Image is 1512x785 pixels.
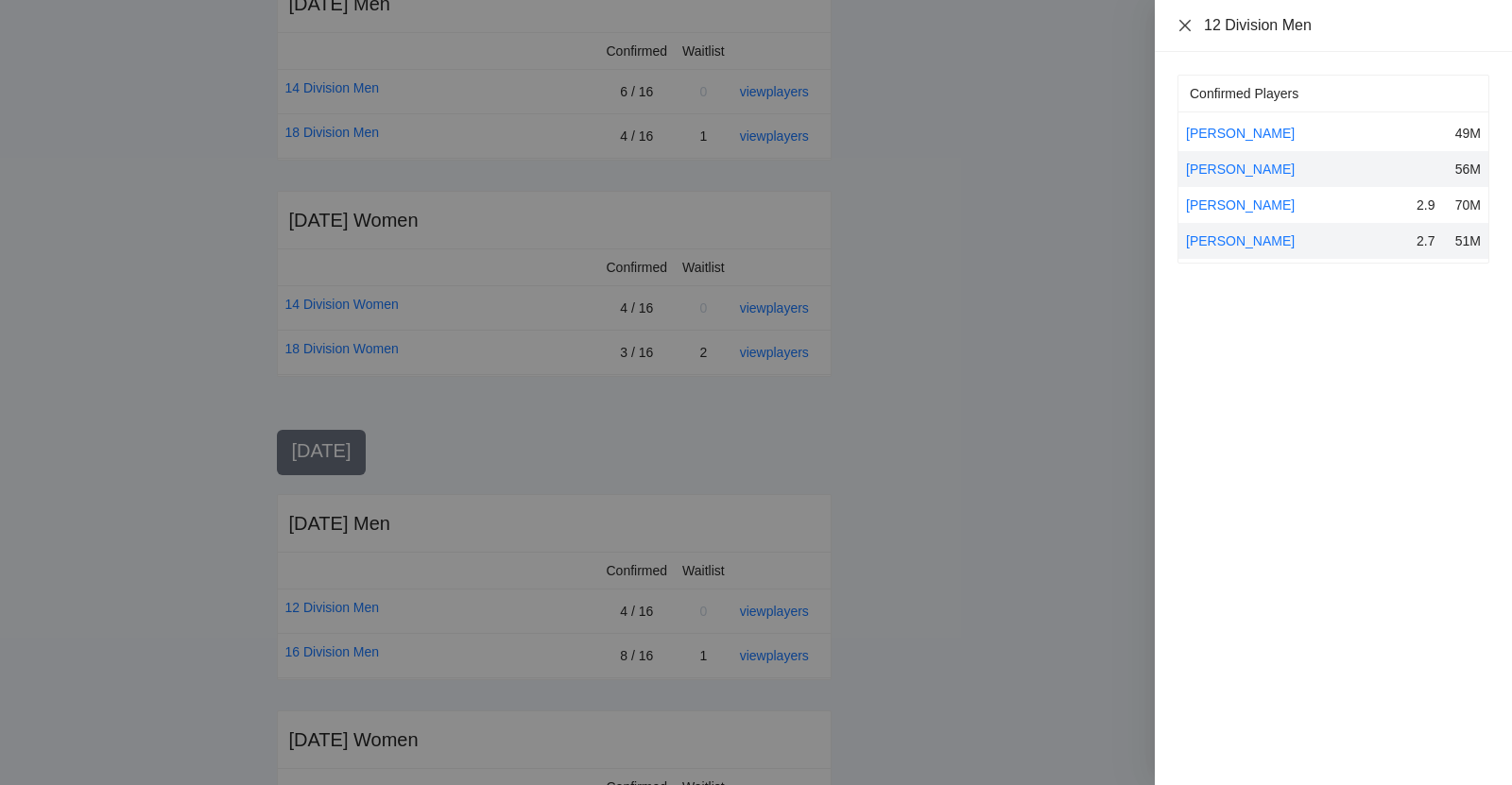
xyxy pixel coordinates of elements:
a: [PERSON_NAME] [1186,126,1295,141]
span: close [1177,18,1193,33]
div: 12 Division Men [1204,15,1489,36]
a: [PERSON_NAME] [1186,162,1295,177]
a: [PERSON_NAME] [1186,197,1295,213]
a: [PERSON_NAME] [1186,233,1295,248]
div: Confirmed Players [1190,76,1477,111]
div: 2.7 [1417,230,1445,251]
div: 2.9 [1417,195,1445,215]
div: 51M [1452,230,1481,251]
div: 49M [1452,123,1481,144]
button: Close [1177,18,1193,34]
div: 70M [1452,195,1481,215]
div: 56M [1452,159,1481,179]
